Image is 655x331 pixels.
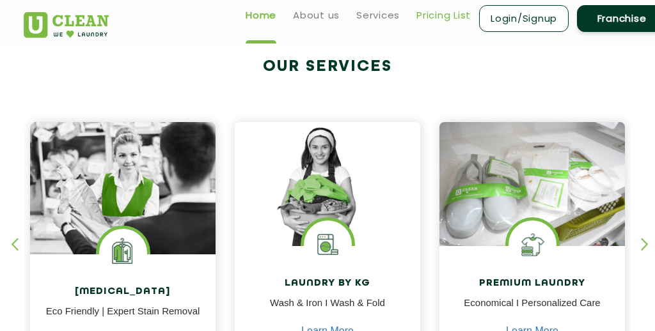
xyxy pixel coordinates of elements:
img: Drycleaners near me [30,122,216,271]
p: Wash & Iron I Wash & Fold [244,296,411,325]
img: Shoes Cleaning [509,220,556,268]
h4: Premium Laundry [449,278,615,289]
a: Services [356,8,400,23]
a: Home [246,8,276,23]
p: Economical I Personalized Care [449,296,615,325]
img: a girl with laundry basket [235,122,420,245]
h2: Our Services [24,58,631,77]
img: laundry done shoes and clothes [439,122,625,245]
a: About us [293,8,340,23]
a: Login/Signup [479,5,569,32]
img: UClean Laundry and Dry Cleaning [24,12,109,38]
a: Pricing List [416,8,471,23]
h4: [MEDICAL_DATA] [40,286,206,298]
h4: Laundry by Kg [244,278,411,289]
img: Laundry Services near me [99,229,147,277]
img: laundry washing machine [304,220,352,268]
